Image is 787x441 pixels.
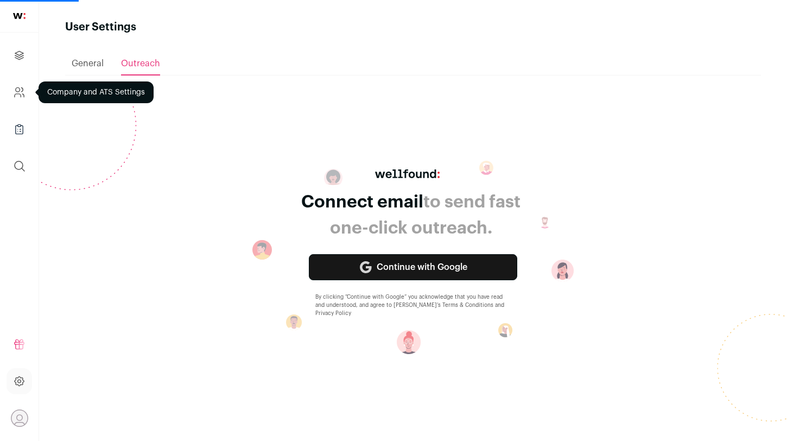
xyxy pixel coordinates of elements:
[7,79,32,105] a: Company and ATS Settings
[301,189,521,241] div: to send fast one-click outreach.
[301,193,423,211] span: Connect email
[11,409,28,427] button: Open dropdown
[72,53,104,74] a: General
[7,42,32,68] a: Projects
[13,13,26,19] img: wellfound-shorthand-0d5821cbd27db2630d0214b213865d53afaa358527fdda9d0ea32b1df1b89c2c.svg
[309,254,517,280] a: Continue with Google
[121,59,160,68] span: Outreach
[39,81,154,103] div: Company and ATS Settings
[315,293,511,318] div: By clicking “Continue with Google” you acknowledge that you have read and understood, and agree t...
[7,116,32,142] a: Company Lists
[65,20,136,35] h1: User Settings
[72,59,104,68] span: General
